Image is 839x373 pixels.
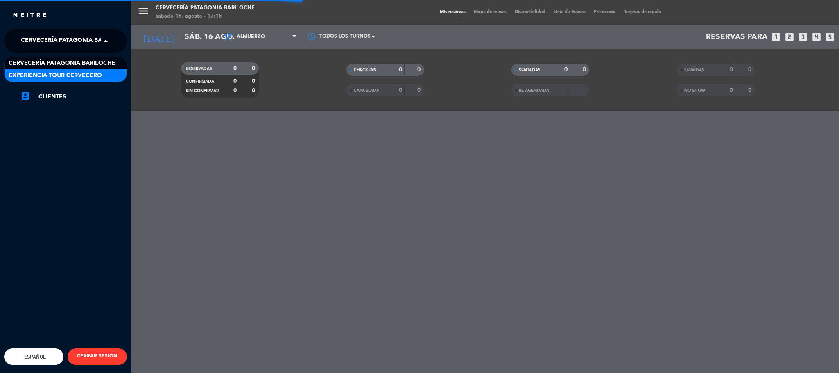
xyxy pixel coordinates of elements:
span: Cervecería Patagonia Bariloche [21,32,128,50]
span: Cervecería Patagonia Bariloche [9,59,115,68]
img: MEITRE [12,12,47,18]
a: account_boxClientes [20,92,127,102]
button: CERRAR SESIÓN [68,348,127,365]
i: account_box [20,91,30,101]
span: Experiencia Tour Cervecero [9,71,102,80]
span: Español [22,354,46,360]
